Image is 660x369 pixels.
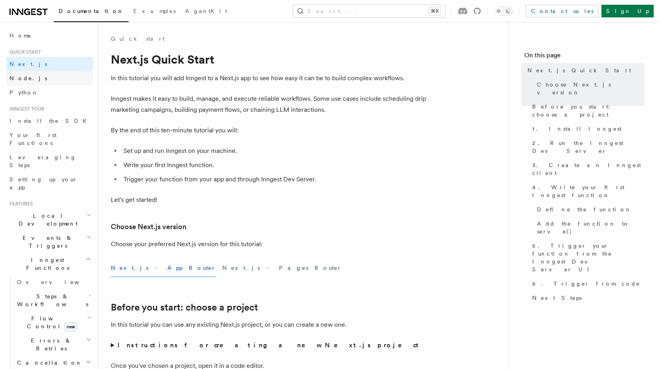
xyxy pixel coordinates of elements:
p: Let's get started! [111,194,427,205]
span: Next Steps [532,294,582,302]
li: Trigger your function from your app and through Inngest Dev Server. [121,174,427,185]
a: Choose Next.js version [111,221,186,232]
a: Choose Next.js version [534,77,644,100]
a: 5. Trigger your function from the Inngest Dev Server UI [529,239,644,277]
button: Next.js - Pages Router [222,259,342,277]
a: 1. Install Inngest [529,122,644,136]
a: AgentKit [180,2,232,21]
p: In this tutorial you can use any existing Next.js project, or you can create a new one. [111,319,427,330]
span: Your first Functions [9,132,57,146]
span: Steps & Workflows [14,292,88,308]
span: new [64,322,77,331]
span: Flow Control [14,314,87,330]
span: Setting up your app [9,176,78,190]
span: Home [9,32,32,40]
a: Add the function to serve() [534,217,644,239]
span: Add the function to serve() [537,220,644,235]
a: 4. Write your first Inngest function [529,180,644,202]
a: Next Steps [529,291,644,305]
span: Leveraging Steps [9,154,76,168]
button: Search...⌘K [293,5,445,17]
button: Inngest Functions [6,253,93,275]
summary: Instructions for creating a new Next.js project [111,340,427,351]
a: Next.js [6,57,93,71]
li: Write your first Inngest function. [121,160,427,171]
a: Documentation [54,2,129,22]
span: Python [9,89,38,96]
a: Install the SDK [6,114,93,128]
span: 1. Install Inngest [532,125,622,133]
a: Python [6,85,93,100]
span: Documentation [59,8,124,14]
span: Install the SDK [9,118,91,124]
a: Before you start: choose a project [529,100,644,122]
h1: Next.js Quick Start [111,52,427,66]
a: Define the function [534,202,644,217]
a: Home [6,28,93,43]
span: Overview [17,279,99,285]
p: In this tutorial you will add Inngest to a Next.js app to see how easy it can be to build complex... [111,73,427,84]
span: Cancellation [14,359,82,367]
p: Choose your preferred Next.js version for this tutorial: [111,239,427,250]
span: Events & Triggers [6,234,86,250]
a: 3. Create an Inngest client [529,158,644,180]
span: 6. Trigger from code [532,280,640,288]
span: Quick start [6,49,41,55]
a: Node.js [6,71,93,85]
span: AgentKit [185,8,227,14]
button: Steps & Workflows [14,289,93,311]
button: Errors & Retries [14,333,93,356]
a: 2. Run the Inngest Dev Server [529,136,644,158]
h4: On this page [524,51,644,63]
span: Errors & Retries [14,337,86,352]
a: Quick start [111,35,165,43]
span: Before you start: choose a project [532,103,644,119]
a: 6. Trigger from code [529,277,644,291]
a: Before you start: choose a project [111,302,258,313]
span: Node.js [9,75,47,81]
p: Inngest makes it easy to build, manage, and execute reliable workflows. Some use cases include sc... [111,93,427,115]
span: Define the function [537,205,632,213]
span: Local Development [6,212,86,228]
span: 5. Trigger your function from the Inngest Dev Server UI [532,242,644,273]
button: Flow Controlnew [14,311,93,333]
a: Contact sales [526,5,598,17]
a: Your first Functions [6,128,93,150]
li: Set up and run Inngest on your machine. [121,145,427,156]
a: Overview [14,275,93,289]
kbd: ⌘K [429,7,440,15]
span: Features [6,201,33,207]
span: Choose Next.js version [537,81,644,96]
a: Leveraging Steps [6,150,93,172]
span: Inngest Functions [6,256,85,272]
span: Inngest tour [6,106,44,112]
span: 4. Write your first Inngest function [532,183,644,199]
button: Next.js - App Router [111,259,216,277]
span: Next.js [9,61,47,67]
a: Examples [129,2,180,21]
p: By the end of this ten-minute tutorial you will: [111,125,427,136]
span: 3. Create an Inngest client [532,161,644,177]
button: Toggle dark mode [494,6,513,16]
a: Next.js Quick Start [524,63,644,77]
a: Setting up your app [6,172,93,194]
span: Next.js Quick Start [527,66,631,74]
a: Sign Up [601,5,654,17]
span: Examples [133,8,176,14]
button: Events & Triggers [6,231,93,253]
span: 2. Run the Inngest Dev Server [532,139,644,155]
button: Local Development [6,209,93,231]
strong: Instructions for creating a new Next.js project [118,341,422,349]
